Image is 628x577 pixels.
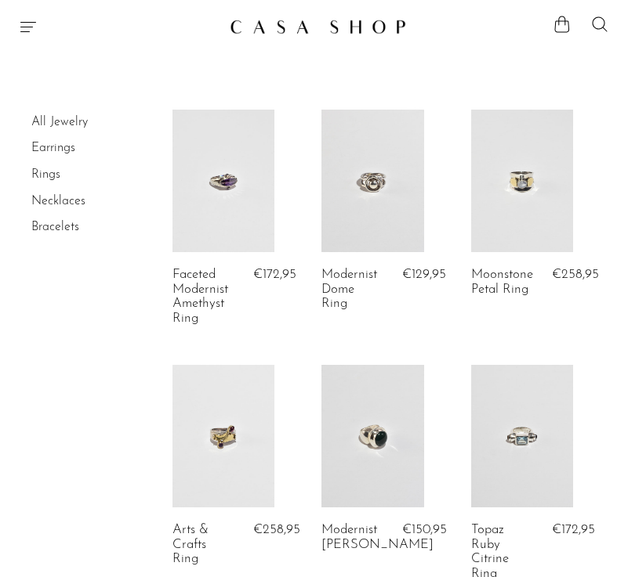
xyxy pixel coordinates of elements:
[402,268,446,281] span: €129,95
[321,268,383,311] a: Modernist Dome Ring
[31,168,60,181] a: Rings
[31,116,88,128] a: All Jewelry
[321,523,434,552] a: Modernist [PERSON_NAME]
[172,268,234,326] a: Faceted Modernist Amethyst Ring
[471,268,533,297] a: Moonstone Petal Ring
[402,523,447,536] span: €150,95
[253,523,300,536] span: €258,95
[19,17,38,36] button: Menu
[31,142,75,154] a: Earrings
[31,221,79,233] a: Bracelets
[31,195,85,207] a: Necklaces
[552,268,599,281] span: €258,95
[552,523,595,536] span: €172,95
[253,268,296,281] span: €172,95
[172,523,234,566] a: Arts & Crafts Ring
